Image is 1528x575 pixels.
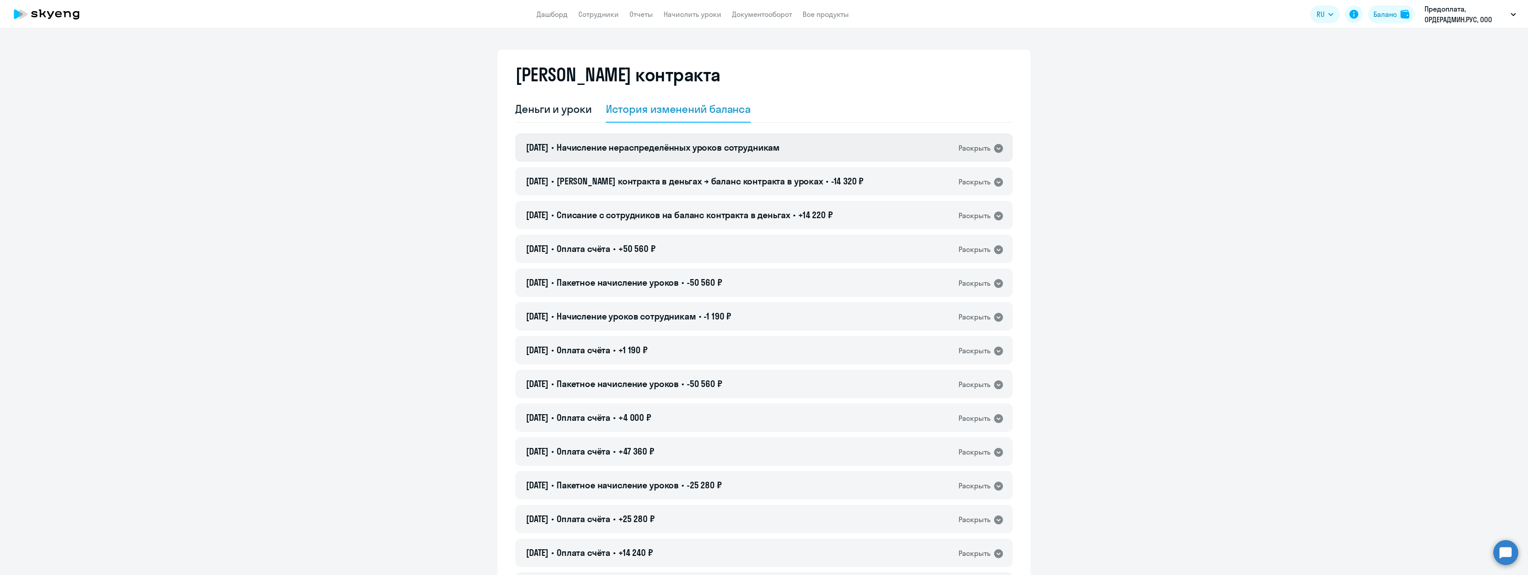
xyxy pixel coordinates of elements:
[557,513,610,524] span: Оплата счёта
[732,10,792,19] a: Документооборот
[959,311,991,323] div: Раскрыть
[959,278,991,289] div: Раскрыть
[551,209,554,220] span: •
[618,243,656,254] span: +50 560 ₽
[618,547,653,558] span: +14 240 ₽
[699,311,701,322] span: •
[959,244,991,255] div: Раскрыть
[1310,5,1340,23] button: RU
[959,176,991,188] div: Раскрыть
[557,176,823,187] span: [PERSON_NAME] контракта в деньгах → баланс контракта в уроках
[959,413,991,424] div: Раскрыть
[578,10,619,19] a: Сотрудники
[526,243,549,254] span: [DATE]
[606,102,751,116] div: История изменений баланса
[664,10,721,19] a: Начислить уроки
[526,446,549,457] span: [DATE]
[557,277,679,288] span: Пакетное начисление уроков
[959,143,991,154] div: Раскрыть
[959,514,991,525] div: Раскрыть
[613,412,616,423] span: •
[515,102,592,116] div: Деньги и уроки
[551,547,554,558] span: •
[687,378,722,389] span: -50 560 ₽
[613,446,616,457] span: •
[526,277,549,288] span: [DATE]
[515,64,720,85] h2: [PERSON_NAME] контракта
[557,142,780,153] span: Начисление нераспределённых уроков сотрудникам
[557,378,679,389] span: Пакетное начисление уроков
[1317,9,1325,20] span: RU
[551,277,554,288] span: •
[959,210,991,221] div: Раскрыть
[557,547,610,558] span: Оплата счёта
[526,479,549,491] span: [DATE]
[687,479,722,491] span: -25 280 ₽
[526,513,549,524] span: [DATE]
[681,277,684,288] span: •
[803,10,849,19] a: Все продукты
[613,344,616,355] span: •
[618,412,651,423] span: +4 000 ₽
[629,10,653,19] a: Отчеты
[1401,10,1409,19] img: balance
[557,412,610,423] span: Оплата счёта
[613,513,616,524] span: •
[526,209,549,220] span: [DATE]
[551,446,554,457] span: •
[704,311,731,322] span: -1 190 ₽
[537,10,568,19] a: Дашборд
[826,176,828,187] span: •
[526,547,549,558] span: [DATE]
[557,243,610,254] span: Оплата счёта
[551,142,554,153] span: •
[681,378,684,389] span: •
[687,277,722,288] span: -50 560 ₽
[551,513,554,524] span: •
[1425,4,1507,25] p: Предоплата, ОРДЕРАДМИН.РУС, ООО
[551,344,554,355] span: •
[526,378,549,389] span: [DATE]
[613,547,616,558] span: •
[1373,9,1397,20] div: Баланс
[959,447,991,458] div: Раскрыть
[526,344,549,355] span: [DATE]
[959,345,991,356] div: Раскрыть
[681,479,684,491] span: •
[959,548,991,559] div: Раскрыть
[613,243,616,254] span: •
[551,311,554,322] span: •
[551,176,554,187] span: •
[526,176,549,187] span: [DATE]
[557,344,610,355] span: Оплата счёта
[1368,5,1415,23] button: Балансbalance
[551,378,554,389] span: •
[959,480,991,491] div: Раскрыть
[793,209,796,220] span: •
[618,344,648,355] span: +1 190 ₽
[557,311,696,322] span: Начисление уроков сотрудникам
[959,379,991,390] div: Раскрыть
[557,209,790,220] span: Списание с сотрудников на баланс контракта в деньгах
[1420,4,1520,25] button: Предоплата, ОРДЕРАДМИН.РУС, ООО
[551,479,554,491] span: •
[551,412,554,423] span: •
[557,479,679,491] span: Пакетное начисление уроков
[526,311,549,322] span: [DATE]
[557,446,610,457] span: Оплата счёта
[526,412,549,423] span: [DATE]
[618,513,655,524] span: +25 280 ₽
[798,209,833,220] span: +14 220 ₽
[526,142,549,153] span: [DATE]
[831,176,864,187] span: -14 320 ₽
[618,446,654,457] span: +47 360 ₽
[551,243,554,254] span: •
